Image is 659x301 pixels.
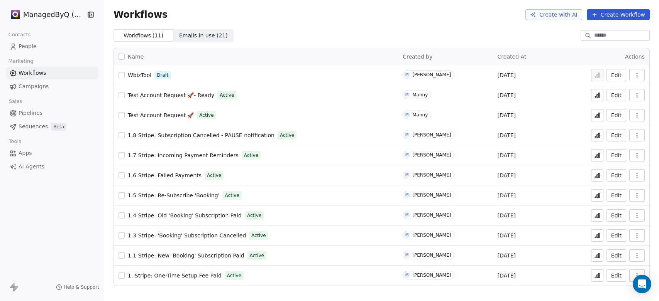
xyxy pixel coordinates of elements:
[220,92,234,99] span: Active
[498,212,516,219] span: [DATE]
[6,40,98,53] a: People
[412,232,451,238] div: [PERSON_NAME]
[498,252,516,259] span: [DATE]
[587,9,650,20] button: Create Workflow
[64,284,99,290] span: Help & Support
[606,69,626,81] button: Edit
[405,92,409,98] div: M
[412,172,451,178] div: [PERSON_NAME]
[280,132,294,139] span: Active
[128,232,246,239] a: 1.3 Stripe: 'Booking' Subscription Cancelled
[199,112,213,119] span: Active
[412,132,451,138] div: [PERSON_NAME]
[498,54,527,60] span: Created At
[412,152,451,158] div: [PERSON_NAME]
[157,72,168,79] span: Draft
[128,151,239,159] a: 1.7 Stripe: Incoming Payment Reminders
[412,92,428,98] div: Manny
[23,10,85,20] span: ManagedByQ (FZE)
[606,229,626,242] button: Edit
[403,54,432,60] span: Created by
[606,89,626,101] button: Edit
[412,192,451,198] div: [PERSON_NAME]
[606,269,626,282] a: Edit
[11,10,20,19] img: Stripe.png
[128,111,194,119] a: Test Account Request 🚀
[19,149,32,157] span: Apps
[227,272,241,279] span: Active
[19,123,48,131] span: Sequences
[56,284,99,290] a: Help & Support
[498,232,516,239] span: [DATE]
[19,42,37,50] span: People
[128,252,244,259] span: 1.1 Stripe: New 'Booking' Subscription Paid
[128,212,242,219] a: 1.4 Stripe: Old 'Booking' Subscription Paid
[5,55,37,67] span: Marketing
[251,232,266,239] span: Active
[128,212,242,219] span: 1.4 Stripe: Old 'Booking' Subscription Paid
[6,120,98,133] a: SequencesBeta
[405,132,409,138] div: M
[128,53,144,61] span: Name
[498,151,516,159] span: [DATE]
[128,192,220,199] a: 1.5 Stripe: Re-Subscribe 'Booking'
[606,109,626,121] button: Edit
[128,71,151,79] a: WbizTool
[606,169,626,182] button: Edit
[412,212,451,218] div: [PERSON_NAME]
[498,192,516,199] span: [DATE]
[51,123,66,131] span: Beta
[498,131,516,139] span: [DATE]
[6,67,98,79] a: Workflows
[128,272,222,279] a: 1. Stripe: One-Time Setup Fee Paid
[606,149,626,161] a: Edit
[405,152,409,158] div: M
[250,252,264,259] span: Active
[6,160,98,173] a: AI Agents
[114,9,168,20] span: Workflows
[6,147,98,160] a: Apps
[6,80,98,93] a: Campaigns
[6,107,98,119] a: Pipelines
[606,189,626,202] button: Edit
[5,136,24,147] span: Tools
[19,163,44,171] span: AI Agents
[128,112,194,118] span: Test Account Request 🚀
[405,72,409,78] div: M
[247,212,261,219] span: Active
[606,129,626,141] button: Edit
[128,72,151,78] span: WbizTool
[405,232,409,238] div: M
[19,69,46,77] span: Workflows
[19,82,49,91] span: Campaigns
[606,249,626,262] button: Edit
[498,111,516,119] span: [DATE]
[405,252,409,258] div: M
[498,71,516,79] span: [DATE]
[525,9,582,20] button: Create with AI
[128,252,244,259] a: 1.1 Stripe: New 'Booking' Subscription Paid
[405,212,409,218] div: M
[128,232,246,239] span: 1.3 Stripe: 'Booking' Subscription Cancelled
[412,252,451,258] div: [PERSON_NAME]
[128,92,214,98] span: Test Account Request 🚀- Ready
[179,32,228,40] span: Emails in use ( 21 )
[5,29,34,40] span: Contacts
[225,192,239,199] span: Active
[128,172,202,179] a: 1.6 Stripe: Failed Payments
[405,112,409,118] div: M
[606,209,626,222] button: Edit
[19,109,42,117] span: Pipelines
[633,275,651,293] div: Open Intercom Messenger
[5,96,25,107] span: Sales
[128,91,214,99] a: Test Account Request 🚀- Ready
[412,112,428,118] div: Manny
[128,131,274,139] a: 1.8 Stripe: Subscription Cancelled - PAUSE notification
